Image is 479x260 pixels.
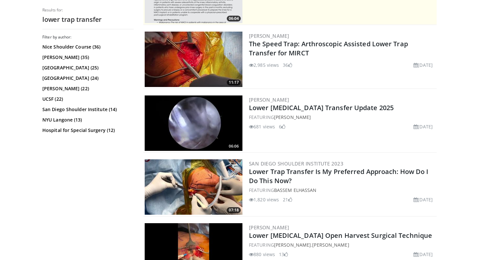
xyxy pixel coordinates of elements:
[227,79,241,85] span: 11:17
[249,160,343,167] a: San Diego Shoulder Institute 2023
[42,127,132,134] a: Hospital for Special Surgery (12)
[42,65,132,71] a: [GEOGRAPHIC_DATA] (25)
[42,15,134,24] h2: lower trap transfer
[279,123,285,130] li: 6
[42,106,132,113] a: San Diego Shoulder Institute (14)
[42,44,132,50] a: Nice Shoulder Course (36)
[249,167,428,185] a: Lower Trap Transfer Is My Preferred Approach: How Do I Do This Now?
[227,207,241,213] span: 07:18
[249,33,289,39] a: [PERSON_NAME]
[414,123,433,130] li: [DATE]
[249,62,279,68] li: 2,985 views
[42,75,132,81] a: [GEOGRAPHIC_DATA] (24)
[414,62,433,68] li: [DATE]
[42,35,134,40] h3: Filter by author:
[249,123,275,130] li: 681 views
[249,241,435,248] div: FEATURING ,
[274,242,311,248] a: [PERSON_NAME]
[274,114,311,120] a: [PERSON_NAME]
[145,95,242,151] img: 475f2134-f231-4ce1-84ea-b67613405c83.300x170_q85_crop-smart_upscale.jpg
[145,32,242,87] a: 11:17
[249,224,289,231] a: [PERSON_NAME]
[249,103,394,112] a: Lower [MEDICAL_DATA] Transfer Update 2025
[145,159,242,215] a: 07:18
[283,196,292,203] li: 21
[274,187,317,193] a: Bassem Elhassan
[42,96,132,102] a: UCSF (22)
[249,196,279,203] li: 1,820 views
[249,114,435,121] div: FEATURING
[249,96,289,103] a: [PERSON_NAME]
[249,39,408,57] a: The Speed Trap: Arthroscopic Assisted Lower Trap Transfer for MIRCT
[145,32,242,87] img: e1dcc764-509f-4386-8ebd-e003d3c0d97e.300x170_q85_crop-smart_upscale.jpg
[42,7,134,13] p: Results for:
[145,95,242,151] a: 06:06
[42,117,132,123] a: NYU Langone (13)
[42,54,132,61] a: [PERSON_NAME] (35)
[283,62,292,68] li: 36
[249,187,435,194] div: FEATURING
[42,85,132,92] a: [PERSON_NAME] (22)
[279,251,288,258] li: 13
[249,231,432,240] a: Lower [MEDICAL_DATA] Open Harvest Surgical Technique
[414,196,433,203] li: [DATE]
[312,242,349,248] a: [PERSON_NAME]
[249,251,275,258] li: 880 views
[227,143,241,149] span: 06:06
[414,251,433,258] li: [DATE]
[145,159,242,215] img: e8be780d-bf4b-4d33-af0a-f1b2ab80995f.300x170_q85_crop-smart_upscale.jpg
[227,16,241,22] span: 06:04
